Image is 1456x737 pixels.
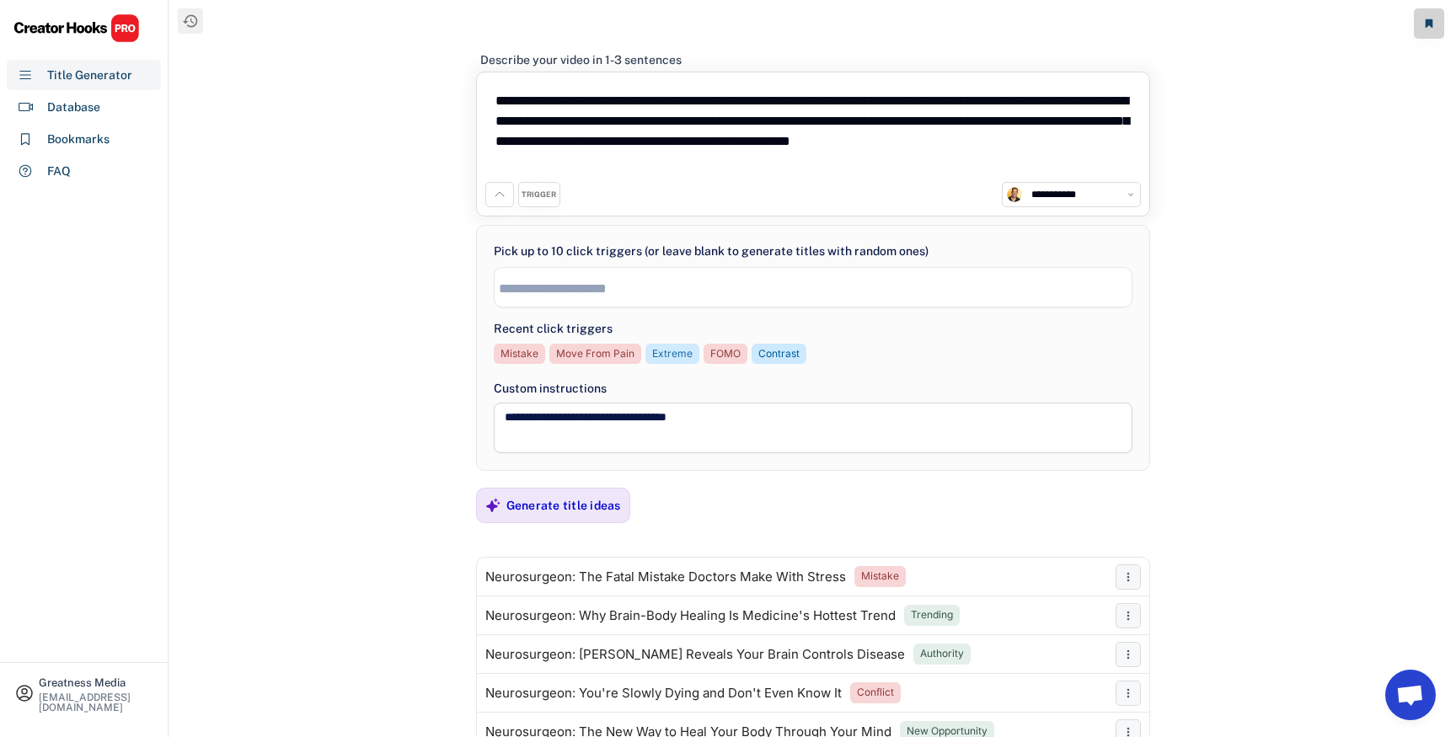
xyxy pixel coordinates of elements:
div: Neurosurgeon: The Fatal Mistake Doctors Make With Stress [485,570,846,584]
div: Move From Pain [556,347,634,361]
div: Authority [920,647,964,661]
div: [EMAIL_ADDRESS][DOMAIN_NAME] [39,692,153,713]
div: Conflict [857,686,894,700]
div: Mistake [500,347,538,361]
div: Greatness Media [39,677,153,688]
div: Neurosurgeon: Why Brain-Body Healing Is Medicine's Hottest Trend [485,609,896,622]
div: Mistake [861,569,899,584]
div: Recent click triggers [494,320,613,338]
div: Describe your video in 1-3 sentences [480,52,682,67]
div: Database [47,99,100,116]
div: Contrast [758,347,800,361]
div: Extreme [652,347,693,361]
div: Neurosurgeon: You're Slowly Dying and Don't Even Know It [485,686,842,700]
div: TRIGGER [522,190,556,200]
a: Open chat [1385,670,1436,720]
div: Neurosurgeon: [PERSON_NAME] Reveals Your Brain Controls Disease [485,648,905,661]
div: FOMO [710,347,741,361]
div: Custom instructions [494,380,1132,398]
img: CHPRO%20Logo.svg [13,13,140,43]
div: Title Generator [47,67,132,84]
div: Pick up to 10 click triggers (or leave blank to generate titles with random ones) [494,243,929,260]
div: FAQ [47,163,71,180]
div: Generate title ideas [506,498,621,513]
div: Bookmarks [47,131,110,148]
img: channels4_profile.jpg [1007,187,1022,202]
div: Trending [911,608,953,622]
